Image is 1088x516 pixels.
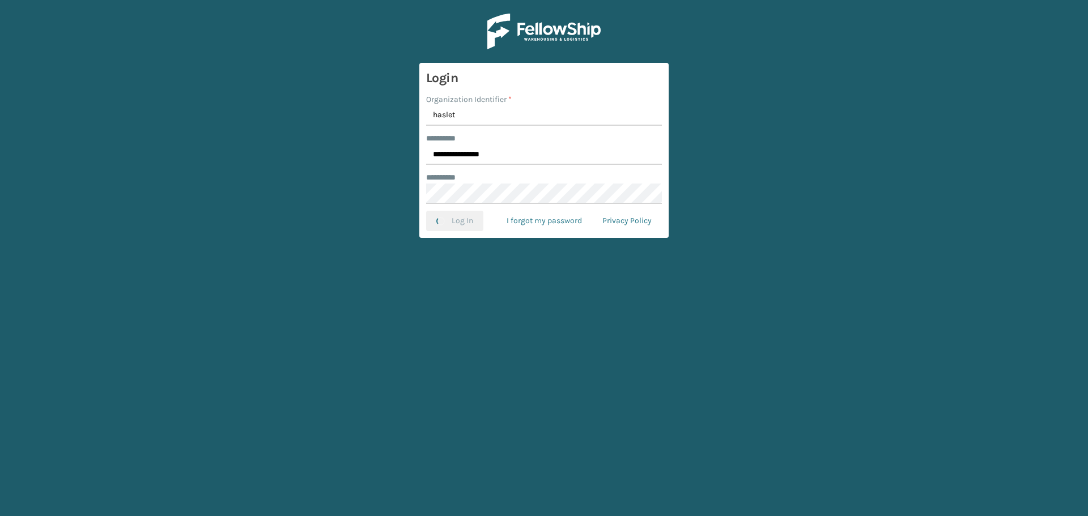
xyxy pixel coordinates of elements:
[592,211,662,231] a: Privacy Policy
[426,93,512,105] label: Organization Identifier
[426,70,662,87] h3: Login
[426,211,483,231] button: Log In
[487,14,601,49] img: Logo
[496,211,592,231] a: I forgot my password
